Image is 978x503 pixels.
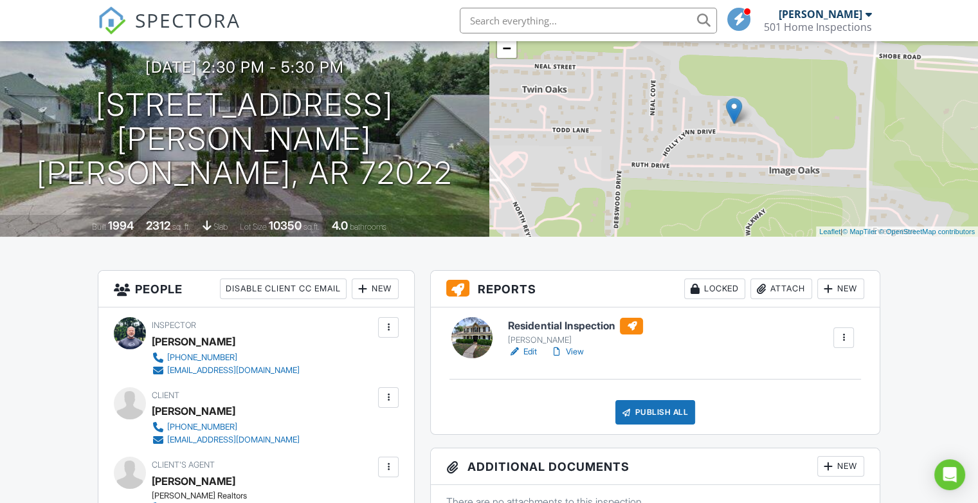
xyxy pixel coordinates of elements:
span: Built [92,222,106,232]
img: The Best Home Inspection Software - Spectora [98,6,126,35]
div: [PERSON_NAME] Realtors [152,491,310,501]
span: sq. ft. [172,222,190,232]
h1: [STREET_ADDRESS][PERSON_NAME] [PERSON_NAME], AR 72022 [21,88,469,190]
div: 10350 [269,219,302,232]
a: Edit [508,345,537,358]
div: [PERSON_NAME] [152,401,235,421]
h3: Additional Documents [431,448,880,485]
h3: Reports [431,271,880,307]
div: Attach [750,279,812,299]
div: Open Intercom Messenger [934,459,965,490]
div: [PHONE_NUMBER] [167,422,237,432]
a: [EMAIL_ADDRESS][DOMAIN_NAME] [152,434,300,446]
div: | [816,226,978,237]
span: Client's Agent [152,460,215,470]
span: SPECTORA [135,6,240,33]
span: Inspector [152,320,196,330]
div: 501 Home Inspections [764,21,872,33]
span: sq.ft. [303,222,320,232]
a: © MapTiler [842,228,877,235]
h6: Residential Inspection [508,318,643,334]
div: 1994 [108,219,134,232]
div: 4.0 [332,219,348,232]
a: View [550,345,583,358]
div: [EMAIL_ADDRESS][DOMAIN_NAME] [167,435,300,445]
div: Locked [684,279,745,299]
div: [PERSON_NAME] [508,335,643,345]
a: Residential Inspection [PERSON_NAME] [508,318,643,346]
a: © OpenStreetMap contributors [879,228,975,235]
a: [PERSON_NAME] [152,471,235,491]
div: [EMAIL_ADDRESS][DOMAIN_NAME] [167,365,300,376]
span: slab [213,222,228,232]
div: Publish All [615,400,696,425]
div: 2312 [146,219,170,232]
div: New [817,456,864,477]
a: Zoom out [497,39,516,58]
div: New [352,279,399,299]
span: Client [152,390,179,400]
div: [PERSON_NAME] [779,8,862,21]
span: bathrooms [350,222,386,232]
div: [PERSON_NAME] [152,332,235,351]
a: [PHONE_NUMBER] [152,421,300,434]
h3: People [98,271,414,307]
a: SPECTORA [98,17,240,44]
a: Leaflet [819,228,840,235]
div: Disable Client CC Email [220,279,347,299]
h3: [DATE] 2:30 pm - 5:30 pm [145,59,344,76]
a: [EMAIL_ADDRESS][DOMAIN_NAME] [152,364,300,377]
span: Lot Size [240,222,267,232]
div: [PHONE_NUMBER] [167,352,237,363]
div: New [817,279,864,299]
a: [PHONE_NUMBER] [152,351,300,364]
input: Search everything... [460,8,717,33]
